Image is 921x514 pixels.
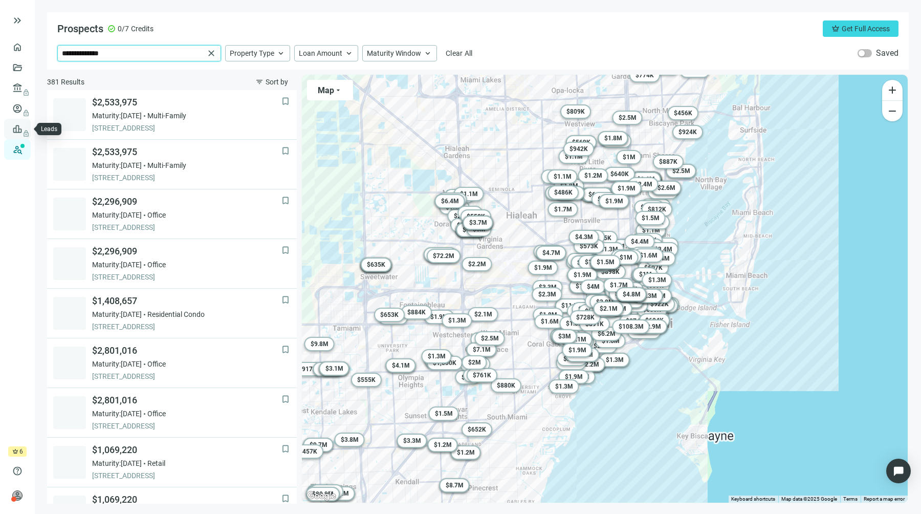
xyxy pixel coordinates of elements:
[595,265,626,279] gmp-advanced-marker: $898K
[311,340,328,348] span: $ 9.8M
[555,298,589,313] gmp-advanced-marker: $11.5M
[657,184,675,191] span: $ 2.6M
[456,223,486,237] gmp-advanced-marker: $5.3M
[654,241,672,248] span: $ 777K
[560,104,591,119] gmp-advanced-marker: $809K
[594,302,624,316] gmp-advanced-marker: $2.1M
[367,261,385,268] span: $ 635K
[47,338,297,388] a: bookmark$2,801,016Maturity:[DATE]Office[STREET_ADDRESS]
[471,332,501,347] gmp-advanced-marker: $2.2M
[497,382,515,389] span: $ 880K
[666,164,696,178] gmp-advanced-marker: $2.5M
[613,250,639,265] gmp-advanced-marker: $1M
[147,260,166,270] span: Office
[588,254,613,268] gmp-advanced-marker: $1M
[577,259,596,266] span: $ 883K
[475,331,505,346] gmp-advanced-marker: $2.5M
[602,279,632,293] gmp-advanced-marker: $1.9M
[842,25,890,33] span: Get Full Access
[92,160,142,170] span: Maturity: [DATE]
[563,355,581,362] span: $ 2.3M
[539,311,557,318] span: $ 1.8M
[876,48,898,58] label: Saved
[451,218,481,232] gmp-advanced-marker: $5.3M
[528,261,558,275] gmp-advanced-marker: $1.9M
[585,294,616,308] gmp-advanced-marker: $737K
[823,20,898,37] button: crownGet Full Access
[280,345,291,355] span: bookmark
[206,48,216,58] span: close
[604,167,635,181] gmp-advanced-marker: $640K
[554,189,573,196] span: $ 486K
[598,196,616,203] span: $ 588K
[600,353,630,367] gmp-advanced-marker: $1.3M
[568,347,586,354] span: $ 1.9M
[469,219,487,226] span: $ 3.7M
[560,316,590,331] gmp-advanced-marker: $1.8M
[280,146,291,156] button: bookmark
[463,368,494,382] gmp-advanced-marker: $454K
[634,181,652,188] span: $ 2.4M
[462,422,492,437] gmp-advanced-marker: $652K
[640,252,657,259] span: $ 1.6M
[473,372,491,379] span: $ 761K
[255,78,264,86] span: filter_list
[548,185,579,200] gmp-advanced-marker: $486K
[659,158,677,165] span: $ 887K
[533,308,563,322] gmp-advanced-marker: $1.8M
[147,210,166,220] span: Office
[386,358,416,373] gmp-advanced-marker: $4.1M
[566,135,597,149] gmp-advanced-marker: $569K
[645,317,664,324] span: $ 604K
[617,287,647,302] gmp-advanced-marker: $4.8M
[578,306,596,313] span: $ 1.2M
[280,295,291,305] button: bookmark
[619,323,644,330] span: $ 108.3M
[92,173,281,183] span: [STREET_ADDRESS]
[92,111,142,121] span: Maturity: [DATE]
[594,242,624,256] gmp-advanced-marker: $1.3M
[554,173,572,180] span: $ 1.1M
[562,343,593,357] gmp-advanced-marker: $1.9M
[442,313,472,328] gmp-advanced-marker: $1.3M
[611,249,642,264] gmp-advanced-marker: $993K
[47,388,297,438] a: bookmark$2,801,016Maturity:[DATE]Office[STREET_ADDRESS]
[648,238,678,252] gmp-advanced-marker: $777K
[585,259,603,266] span: $ 1.6M
[455,370,480,384] gmp-advanced-marker: $4M
[458,206,483,220] gmp-advanced-marker: $1M
[430,313,448,320] span: $ 1.9M
[633,319,667,334] gmp-advanced-marker: $42.9M
[571,255,602,270] gmp-advanced-marker: $883K
[541,169,572,184] gmp-advanced-marker: $1.2M
[575,357,605,372] gmp-advanced-marker: $2.2M
[629,68,660,82] gmp-advanced-marker: $774K
[47,90,297,140] a: bookmark$2,533,975Maturity:[DATE]Multi-Family[STREET_ADDRESS]
[313,362,343,376] gmp-advanced-marker: $2.6M
[147,309,205,319] span: Residential Condo
[612,111,643,125] gmp-advanced-marker: $2.5M
[626,317,647,325] span: $ 27.3M
[634,200,665,215] gmp-advanced-marker: $1.1M
[831,25,840,33] span: crown
[654,246,672,253] span: $ 3.4M
[463,216,493,230] gmp-advanced-marker: $3.7M
[441,198,459,205] span: $ 6.4M
[566,320,584,327] span: $ 1.8M
[474,311,492,318] span: $ 2.1M
[280,394,291,404] span: bookmark
[549,379,579,394] gmp-advanced-marker: $1.3M
[147,409,166,419] span: Office
[266,78,288,86] span: Sort by
[569,145,588,153] span: $ 942K
[600,305,618,312] span: $ 2.1M
[591,192,622,206] gmp-advanced-marker: $588K
[454,212,472,220] span: $ 2.8M
[642,273,672,287] gmp-advanced-marker: $1.3M
[678,128,697,136] span: $ 924K
[641,199,671,213] gmp-advanced-marker: $3.8M
[557,352,587,366] gmp-advanced-marker: $2.3M
[639,292,657,299] span: $ 3.3M
[633,289,663,303] gmp-advanced-marker: $3.3M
